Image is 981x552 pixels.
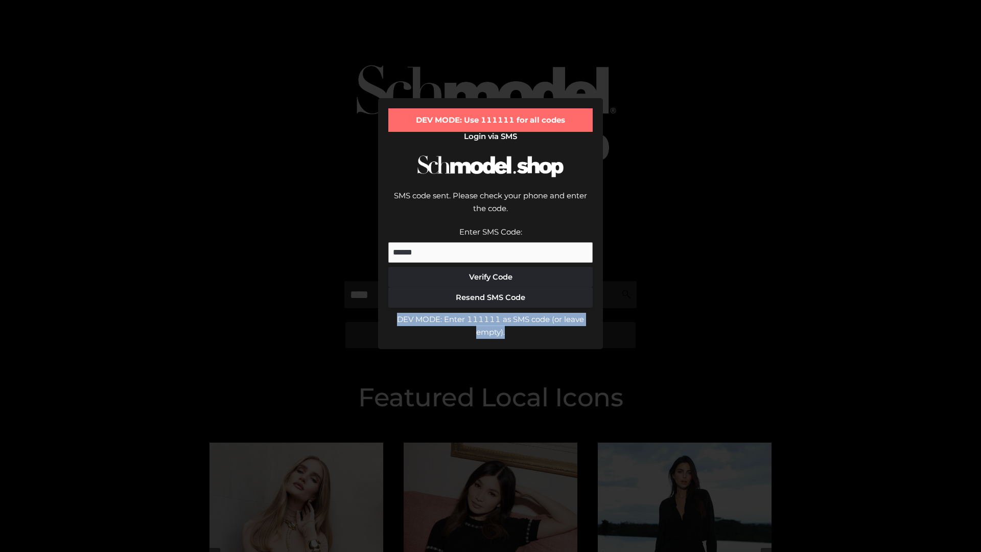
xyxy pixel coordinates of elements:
h2: Login via SMS [388,132,593,141]
button: Verify Code [388,267,593,287]
div: DEV MODE: Use 111111 for all codes [388,108,593,132]
label: Enter SMS Code: [459,227,522,237]
img: Schmodel Logo [414,146,567,187]
div: SMS code sent. Please check your phone and enter the code. [388,189,593,225]
div: DEV MODE: Enter 111111 as SMS code (or leave empty). [388,313,593,339]
button: Resend SMS Code [388,287,593,308]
